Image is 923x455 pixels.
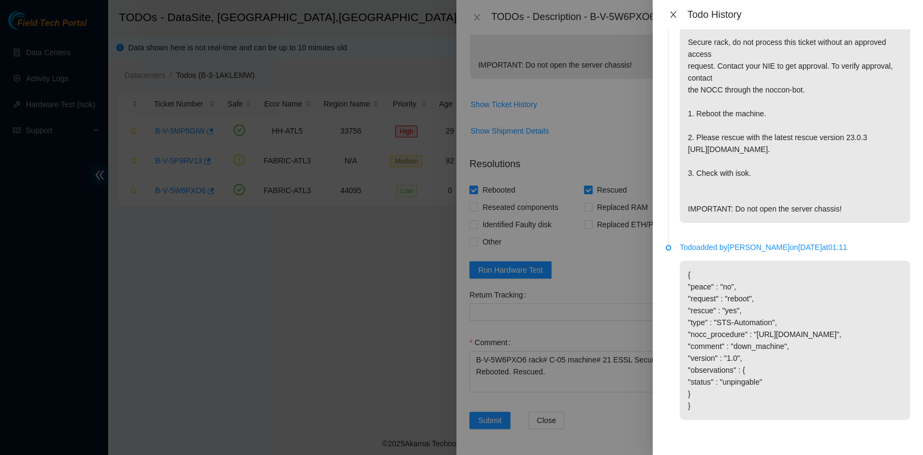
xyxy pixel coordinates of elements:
div: Todo History [687,9,910,21]
p: Todo added by [PERSON_NAME] on [DATE] at 01:11 [680,241,910,253]
button: Close [666,10,681,20]
p: { "peace" : "no", "request" : "reboot", "rescue" : "yes", "type" : "STS-Automation", "nocc_proced... [680,261,910,420]
span: close [669,10,678,19]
